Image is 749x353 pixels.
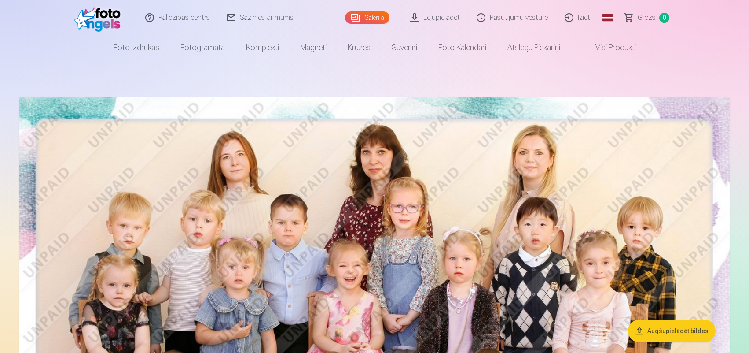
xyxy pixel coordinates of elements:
a: Krūzes [337,35,381,60]
a: Visi produkti [571,35,646,60]
a: Atslēgu piekariņi [497,35,571,60]
span: Grozs [638,12,656,23]
img: /fa1 [74,4,125,32]
a: Komplekti [235,35,290,60]
a: Galerija [345,11,389,24]
span: 0 [659,13,669,23]
a: Magnēti [290,35,337,60]
a: Foto kalendāri [428,35,497,60]
a: Suvenīri [381,35,428,60]
a: Foto izdrukas [103,35,170,60]
button: Augšupielādēt bildes [628,320,716,342]
a: Fotogrāmata [170,35,235,60]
